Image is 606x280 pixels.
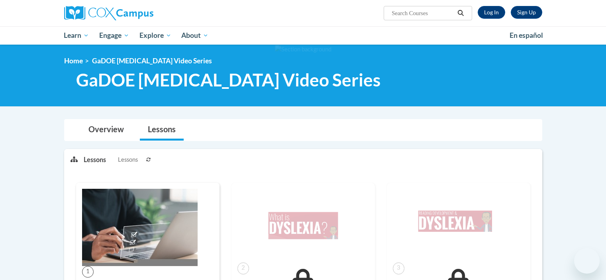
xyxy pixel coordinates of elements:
[84,155,106,164] p: Lessons
[94,26,134,45] a: Engage
[510,31,543,39] span: En español
[176,26,214,45] a: About
[455,8,467,18] button: Search
[82,266,94,278] span: 1
[92,57,212,65] span: GaDOE [MEDICAL_DATA] Video Series
[140,119,184,141] a: Lessons
[134,26,177,45] a: Explore
[574,248,600,274] iframe: Button to launch messaging window
[76,69,380,90] span: GaDOE [MEDICAL_DATA] Video Series
[118,155,138,164] span: Lessons
[237,262,249,274] span: 2
[64,31,89,40] span: Learn
[237,189,369,263] img: Course Image
[80,119,132,141] a: Overview
[391,8,455,18] input: Search Courses
[64,6,216,20] a: Cox Campus
[181,31,208,40] span: About
[52,26,554,45] div: Main menu
[478,6,505,19] a: Log In
[393,262,404,274] span: 3
[82,189,198,266] img: Course Image
[64,6,153,20] img: Cox Campus
[511,6,542,19] a: Register
[64,57,83,65] a: Home
[99,31,129,40] span: Engage
[139,31,171,40] span: Explore
[275,45,331,54] img: Section background
[59,26,94,45] a: Learn
[393,189,524,263] img: Course Image
[504,27,548,44] a: En español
